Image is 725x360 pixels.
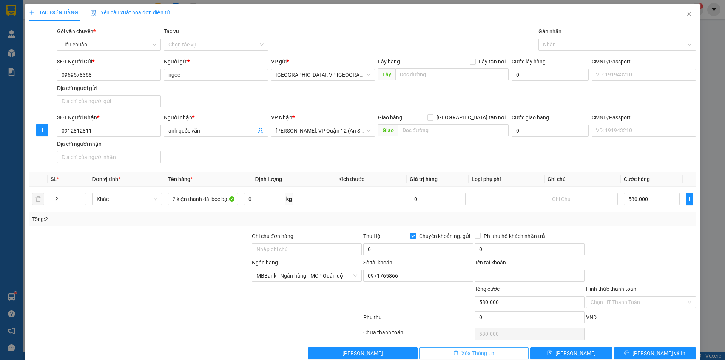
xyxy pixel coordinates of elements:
[37,127,48,133] span: plus
[686,193,693,205] button: plus
[164,113,268,122] div: Người nhận
[555,349,596,357] span: [PERSON_NAME]
[40,29,197,44] span: [PHONE_NUMBER] (7h - 21h)
[168,176,193,182] span: Tên hàng
[453,350,458,356] span: delete
[5,56,145,77] span: 18:16:55 [DATE] -
[271,57,375,66] div: VP gửi
[363,260,392,266] label: Số tài khoản
[164,28,179,34] label: Tác vụ
[378,59,400,65] span: Lấy hàng
[62,39,156,50] span: Tiêu chuẩn
[530,347,612,359] button: save[PERSON_NAME]
[398,124,509,136] input: Dọc đường
[33,47,116,54] span: Mã đơn:
[252,243,362,255] input: Ghi chú đơn hàng
[586,314,597,320] span: VND
[686,196,693,202] span: plus
[419,347,529,359] button: deleteXóa Thông tin
[92,176,120,182] span: Đơn vị tính
[258,128,264,134] span: user-add
[512,125,589,137] input: Cước giao hàng
[252,260,278,266] label: Ngân hàng
[256,270,357,281] span: MBBank - Ngân hàng TMCP Quân đội
[547,350,552,356] span: save
[27,21,173,27] strong: (Công Ty TNHH Chuyển Phát Nhanh Bảo An - MST: 0109597835)
[586,286,636,292] label: Hình thức thanh toán
[57,140,161,148] div: Địa chỉ người nhận
[632,349,685,357] span: [PERSON_NAME] và In
[416,232,473,240] span: Chuyển khoản ng. gửi
[51,176,57,182] span: SL
[624,176,650,182] span: Cước hàng
[624,350,629,356] span: printer
[276,125,370,136] span: Hồ Chí Minh: VP Quận 12 (An Sương)
[97,193,157,205] span: Khác
[32,215,280,223] div: Tổng: 2
[592,57,696,66] div: CMND/Passport
[481,232,548,240] span: Phí thu hộ khách nhận trả
[410,176,438,182] span: Giá trị hàng
[363,270,473,282] input: Số tài khoản
[548,193,617,205] input: Ghi Chú
[362,328,474,341] div: Chưa thanh toán
[164,57,268,66] div: Người gửi
[592,113,696,122] div: CMND/Passport
[378,124,398,136] span: Giao
[475,286,500,292] span: Tổng cước
[433,113,509,122] span: [GEOGRAPHIC_DATA] tận nơi
[90,10,96,16] img: icon
[679,4,700,25] button: Close
[461,349,494,357] span: Xóa Thông tin
[512,69,589,81] input: Cước lấy hàng
[545,172,620,187] th: Ghi chú
[469,172,545,187] th: Loại phụ phí
[29,11,171,19] strong: BIÊN NHẬN VẬN CHUYỂN BẢO AN EXPRESS
[342,349,383,357] span: [PERSON_NAME]
[276,69,370,80] span: Hà Nội: VP Tây Hồ
[475,270,585,282] input: Tên tài khoản
[363,233,381,239] span: Thu Hộ
[395,68,509,80] input: Dọc đường
[512,114,549,121] label: Cước giao hàng
[476,57,509,66] span: Lấy tận nơi
[538,28,561,34] label: Gán nhãn
[686,11,692,17] span: close
[57,95,161,107] input: Địa chỉ của người gửi
[252,233,293,239] label: Ghi chú đơn hàng
[90,9,170,15] span: Yêu cầu xuất hóa đơn điện tử
[410,193,466,205] input: 0
[32,193,44,205] button: delete
[29,9,78,15] span: TẠO ĐƠN HÀNG
[475,260,506,266] label: Tên tài khoản
[57,151,161,163] input: Địa chỉ của người nhận
[378,114,402,121] span: Giao hàng
[614,347,696,359] button: printer[PERSON_NAME] và In
[29,10,34,15] span: plus
[512,59,546,65] label: Cước lấy hàng
[362,313,474,326] div: Phụ thu
[285,193,293,205] span: kg
[255,176,282,182] span: Định lượng
[6,29,197,44] span: CSKH:
[168,193,238,205] input: VD: Bàn, Ghế
[36,124,48,136] button: plus
[271,114,292,121] span: VP Nhận
[57,84,161,92] div: Địa chỉ người gửi
[378,68,395,80] span: Lấy
[338,176,364,182] span: Kích thước
[56,46,116,55] span: HNTH1308250018
[57,57,161,66] div: SĐT Người Gửi
[308,347,418,359] button: [PERSON_NAME]
[57,28,96,34] span: Gói vận chuyển
[57,113,161,122] div: SĐT Người Nhận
